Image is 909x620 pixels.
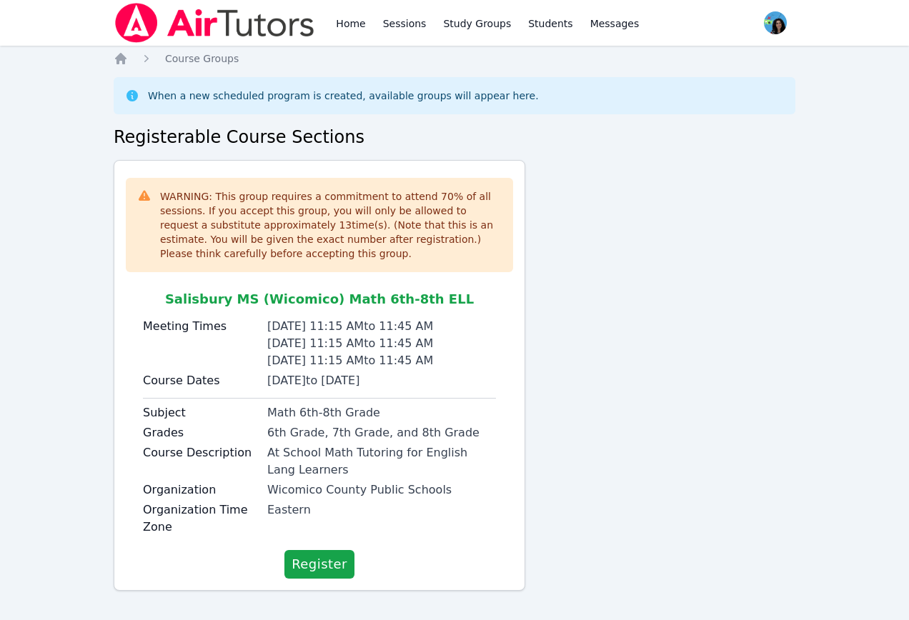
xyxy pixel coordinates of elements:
div: [DATE] 11:15 AM to 11:45 AM [267,335,496,352]
div: WARNING: This group requires a commitment to attend 70 % of all sessions. If you accept this grou... [160,189,502,261]
label: Organization [143,481,259,499]
div: At School Math Tutoring for English Lang Learners [267,444,496,479]
span: Register [292,554,347,574]
label: Subject [143,404,259,421]
img: Air Tutors [114,3,316,43]
div: 6th Grade, 7th Grade, and 8th Grade [267,424,496,441]
span: Messages [590,16,640,31]
nav: Breadcrumb [114,51,795,66]
div: When a new scheduled program is created, available groups will appear here. [148,89,539,103]
label: Organization Time Zone [143,501,259,536]
div: Wicomico County Public Schools [267,481,496,499]
button: Register [284,550,354,579]
div: [DATE] to [DATE] [267,372,496,389]
label: Course Dates [143,372,259,389]
div: [DATE] 11:15 AM to 11:45 AM [267,318,496,335]
label: Course Description [143,444,259,461]
div: Math 6th-8th Grade [267,404,496,421]
label: Meeting Times [143,318,259,335]
h2: Registerable Course Sections [114,126,795,149]
div: Eastern [267,501,496,519]
label: Grades [143,424,259,441]
span: Salisbury MS (Wicomico) Math 6th-8th ELL [165,291,474,306]
span: Course Groups [165,53,239,64]
div: [DATE] 11:15 AM to 11:45 AM [267,352,496,369]
a: Course Groups [165,51,239,66]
